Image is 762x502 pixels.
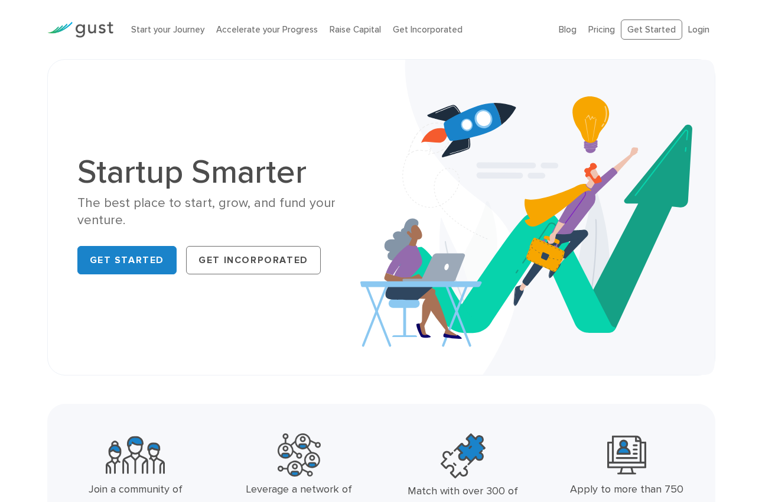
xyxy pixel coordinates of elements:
[330,24,381,35] a: Raise Capital
[607,433,646,477] img: Leading Angel Investment
[131,24,204,35] a: Start your Journey
[559,24,577,35] a: Blog
[621,20,682,40] a: Get Started
[186,246,321,274] a: Get Incorporated
[360,60,715,375] img: Startup Smarter Hero
[688,24,709,35] a: Login
[47,22,113,38] img: Gust Logo
[77,195,373,229] div: The best place to start, grow, and fund your venture.
[588,24,615,35] a: Pricing
[106,433,165,477] img: Community Founders
[441,433,486,478] img: Top Accelerators
[216,24,318,35] a: Accelerate your Progress
[77,246,177,274] a: Get Started
[393,24,463,35] a: Get Incorporated
[77,156,373,189] h1: Startup Smarter
[278,433,321,477] img: Powerful Partners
